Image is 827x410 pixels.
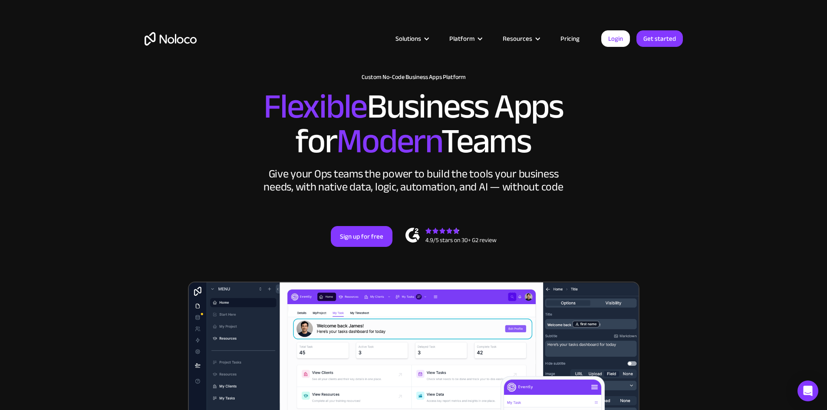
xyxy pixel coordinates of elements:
[264,74,367,139] span: Flexible
[145,32,197,46] a: home
[449,33,474,44] div: Platform
[636,30,683,47] a: Get started
[503,33,532,44] div: Resources
[601,30,630,47] a: Login
[262,167,566,194] div: Give your Ops teams the power to build the tools your business needs, with native data, logic, au...
[331,226,392,247] a: Sign up for free
[336,109,441,174] span: Modern
[492,33,550,44] div: Resources
[438,33,492,44] div: Platform
[395,33,421,44] div: Solutions
[385,33,438,44] div: Solutions
[550,33,590,44] a: Pricing
[797,380,818,401] div: Open Intercom Messenger
[145,89,683,159] h2: Business Apps for Teams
